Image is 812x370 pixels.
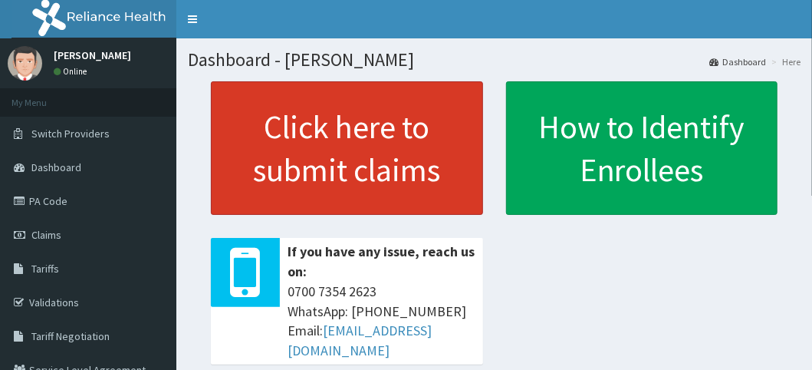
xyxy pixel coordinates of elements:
span: Switch Providers [31,127,110,140]
a: How to Identify Enrollees [506,81,778,215]
span: Dashboard [31,160,81,174]
span: Tariff Negotiation [31,329,110,343]
span: 0700 7354 2623 WhatsApp: [PHONE_NUMBER] Email: [288,282,475,361]
span: Claims [31,228,61,242]
img: User Image [8,46,42,81]
b: If you have any issue, reach us on: [288,243,475,280]
span: Tariffs [31,262,59,276]
li: Here [768,55,800,68]
a: Online [54,66,90,77]
a: [EMAIL_ADDRESS][DOMAIN_NAME] [288,322,432,359]
p: [PERSON_NAME] [54,50,131,61]
a: Click here to submit claims [211,81,483,215]
h1: Dashboard - [PERSON_NAME] [188,50,800,70]
a: Dashboard [709,55,766,68]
